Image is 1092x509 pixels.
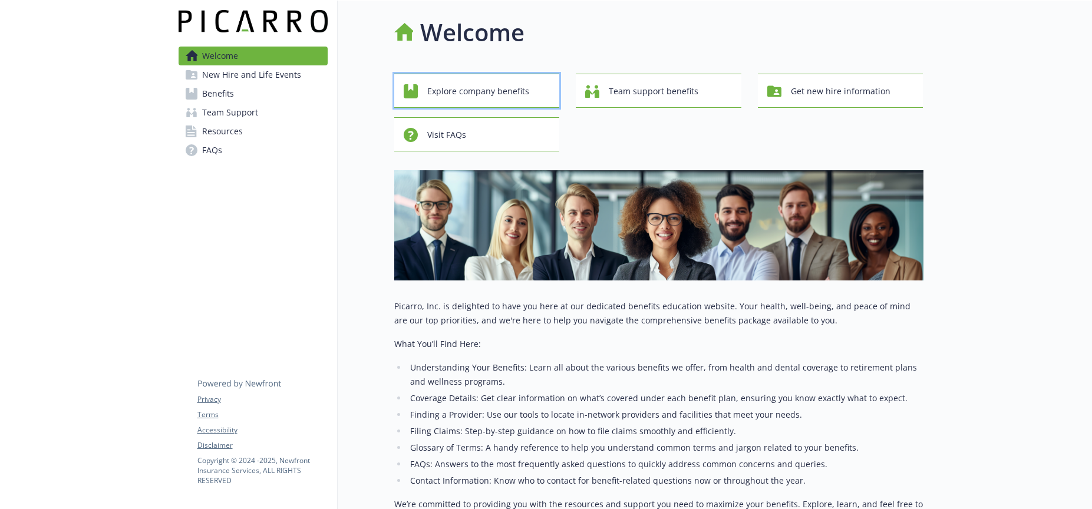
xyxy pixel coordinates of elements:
p: What You’ll Find Here: [394,337,923,351]
button: Visit FAQs [394,117,560,151]
span: Team support benefits [609,80,698,103]
p: Picarro, Inc. is delighted to have you here at our dedicated benefits education website. Your hea... [394,299,923,328]
button: Team support benefits [576,74,741,108]
span: Get new hire information [791,80,890,103]
span: Visit FAQs [427,124,466,146]
button: Get new hire information [758,74,923,108]
a: FAQs [179,141,328,160]
a: New Hire and Life Events [179,65,328,84]
a: Accessibility [197,425,327,435]
img: overview page banner [394,170,923,280]
span: New Hire and Life Events [202,65,301,84]
span: FAQs [202,141,222,160]
span: Welcome [202,47,238,65]
h1: Welcome [420,15,524,50]
a: Disclaimer [197,440,327,451]
a: Terms [197,409,327,420]
a: Benefits [179,84,328,103]
span: Explore company benefits [427,80,529,103]
li: Filing Claims: Step-by-step guidance on how to file claims smoothly and efficiently. [407,424,923,438]
li: Contact Information: Know who to contact for benefit-related questions now or throughout the year. [407,474,923,488]
a: Team Support [179,103,328,122]
li: FAQs: Answers to the most frequently asked questions to quickly address common concerns and queries. [407,457,923,471]
span: Resources [202,122,243,141]
a: Privacy [197,394,327,405]
a: Welcome [179,47,328,65]
li: Finding a Provider: Use our tools to locate in-network providers and facilities that meet your ne... [407,408,923,422]
p: Copyright © 2024 - 2025 , Newfront Insurance Services, ALL RIGHTS RESERVED [197,455,327,485]
li: Coverage Details: Get clear information on what’s covered under each benefit plan, ensuring you k... [407,391,923,405]
button: Explore company benefits [394,74,560,108]
li: Understanding Your Benefits: Learn all about the various benefits we offer, from health and denta... [407,361,923,389]
span: Team Support [202,103,258,122]
span: Benefits [202,84,234,103]
li: Glossary of Terms: A handy reference to help you understand common terms and jargon related to yo... [407,441,923,455]
a: Resources [179,122,328,141]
